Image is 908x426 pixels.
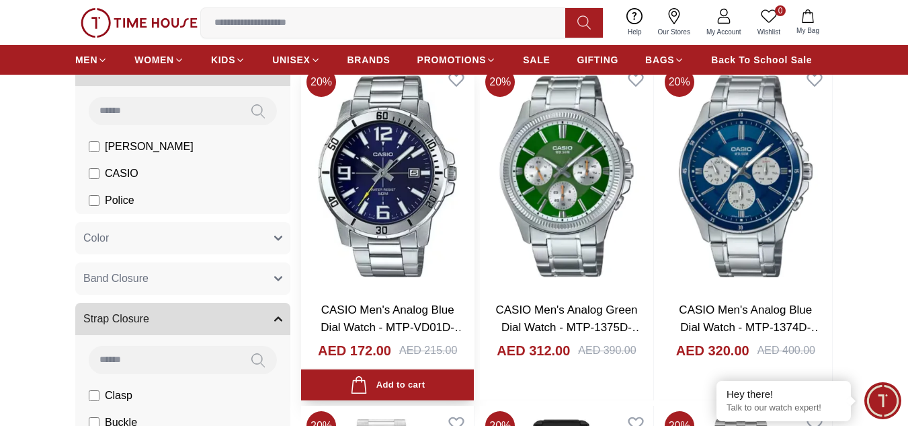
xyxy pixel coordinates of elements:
[321,304,466,351] a: CASIO Men's Analog Blue Dial Watch - MTP-VD01D-2B
[480,62,653,291] img: CASIO Men's Analog Green Dial Watch - MTP-1375D-3AVDF
[495,304,643,351] a: CASIO Men's Analog Green Dial Watch - MTP-1375D-3AVDF
[620,5,650,40] a: Help
[665,67,694,97] span: 20 %
[622,27,647,37] span: Help
[417,53,487,67] span: PROMOTIONS
[272,53,310,67] span: UNISEX
[347,53,390,67] span: BRANDS
[653,27,696,37] span: Our Stores
[134,53,174,67] span: WOMEN
[89,141,99,152] input: [PERSON_NAME]
[727,402,841,414] p: Talk to our watch expert!
[83,271,149,287] span: Band Closure
[752,27,786,37] span: Wishlist
[75,48,108,72] a: MEN
[701,27,747,37] span: My Account
[659,62,832,291] img: CASIO Men's Analog Blue Dial Watch - MTP-1374D-2A3VDF
[497,341,570,360] h4: AED 312.00
[211,48,245,72] a: KIDS
[89,390,99,401] input: Clasp
[577,53,618,67] span: GIFTING
[105,192,134,209] span: Police
[83,230,109,246] span: Color
[105,388,132,404] span: Clasp
[75,222,290,254] button: Color
[791,26,825,36] span: My Bag
[749,5,788,40] a: 0Wishlist
[89,168,99,179] input: CASIO
[727,388,841,401] div: Hey there!
[676,341,749,360] h4: AED 320.00
[347,48,390,72] a: BRANDS
[105,139,194,155] span: [PERSON_NAME]
[134,48,184,72] a: WOMEN
[711,53,812,67] span: Back To School Sale
[485,67,515,97] span: 20 %
[301,62,474,291] img: CASIO Men's Analog Blue Dial Watch - MTP-VD01D-2B
[645,48,684,72] a: BAGS
[75,53,97,67] span: MEN
[578,343,636,359] div: AED 390.00
[89,195,99,206] input: Police
[399,343,457,359] div: AED 215.00
[301,369,474,401] button: Add to cart
[350,376,425,394] div: Add to cart
[711,48,812,72] a: Back To School Sale
[645,53,674,67] span: BAGS
[75,262,290,295] button: Band Closure
[577,48,618,72] a: GIFTING
[757,343,815,359] div: AED 400.00
[211,53,235,67] span: KIDS
[83,311,149,327] span: Strap Closure
[105,166,138,182] span: CASIO
[523,48,550,72] a: SALE
[272,48,320,72] a: UNISEX
[864,382,901,419] div: Chat Widget
[679,304,822,351] a: CASIO Men's Analog Blue Dial Watch - MTP-1374D-2A3VDF
[318,341,391,360] h4: AED 172.00
[75,303,290,335] button: Strap Closure
[788,7,827,38] button: My Bag
[775,5,786,16] span: 0
[306,67,336,97] span: 20 %
[417,48,497,72] a: PROMOTIONS
[650,5,698,40] a: Our Stores
[81,8,198,38] img: ...
[523,53,550,67] span: SALE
